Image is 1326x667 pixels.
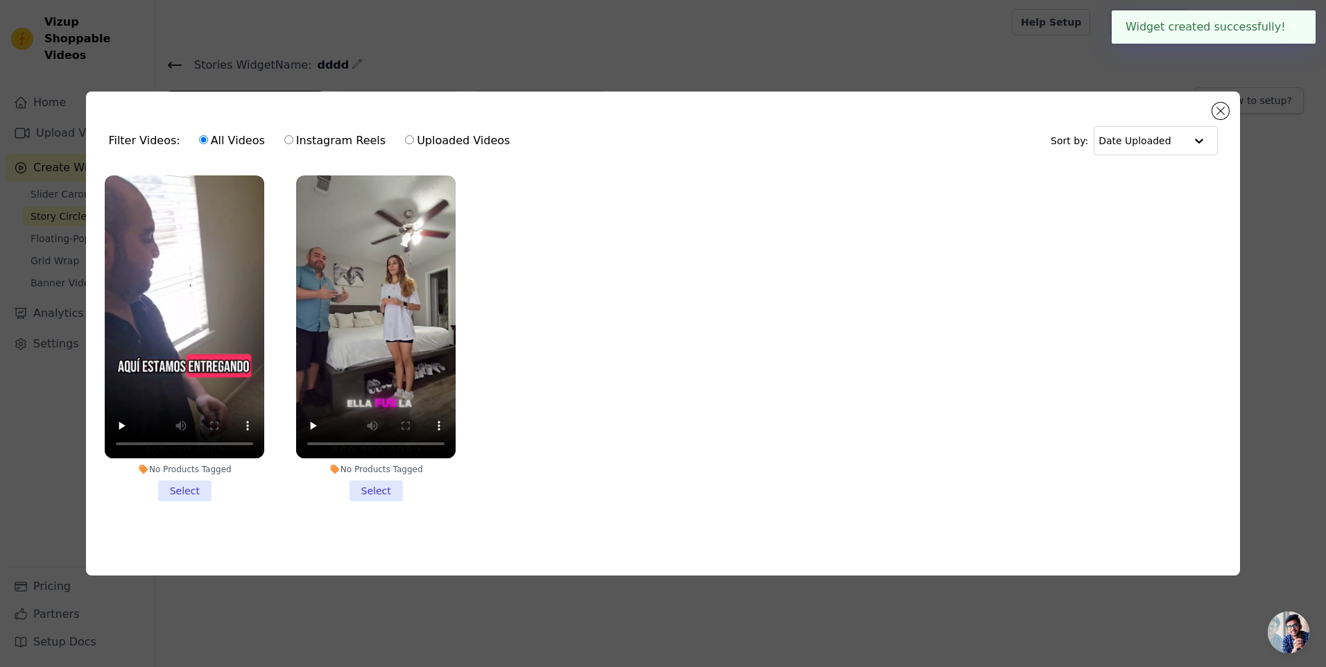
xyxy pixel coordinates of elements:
label: All Videos [198,132,266,150]
div: Sort by: [1051,126,1218,155]
button: Close modal [1212,103,1229,119]
div: No Products Tagged [105,464,264,475]
div: Filter Videos: [108,125,517,157]
label: Instagram Reels [284,132,386,150]
a: Open chat [1268,612,1309,653]
label: Uploaded Videos [404,132,510,150]
div: Widget created successfully! [1112,10,1316,44]
div: No Products Tagged [296,464,456,475]
button: Close [1286,19,1302,35]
